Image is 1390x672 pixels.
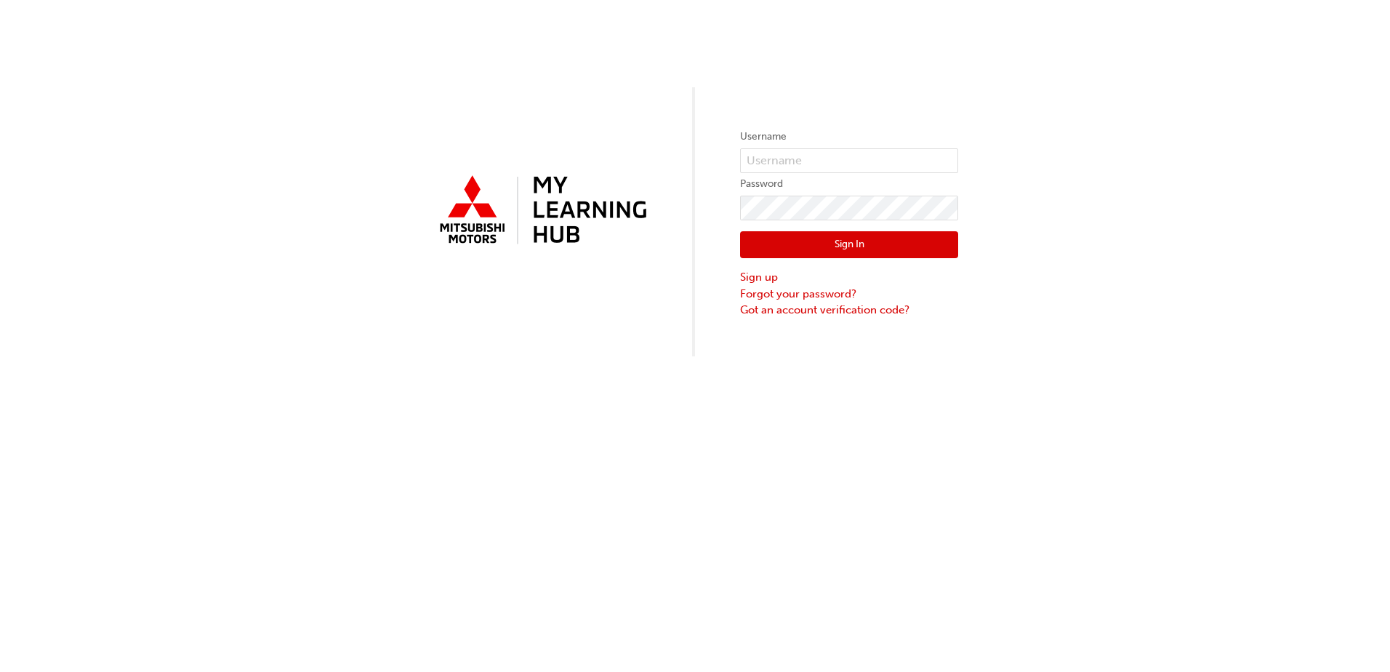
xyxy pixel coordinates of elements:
img: mmal [432,169,650,252]
a: Got an account verification code? [740,302,958,319]
a: Sign up [740,269,958,286]
button: Sign In [740,231,958,259]
input: Username [740,148,958,173]
label: Password [740,175,958,193]
a: Forgot your password? [740,286,958,303]
label: Username [740,128,958,145]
